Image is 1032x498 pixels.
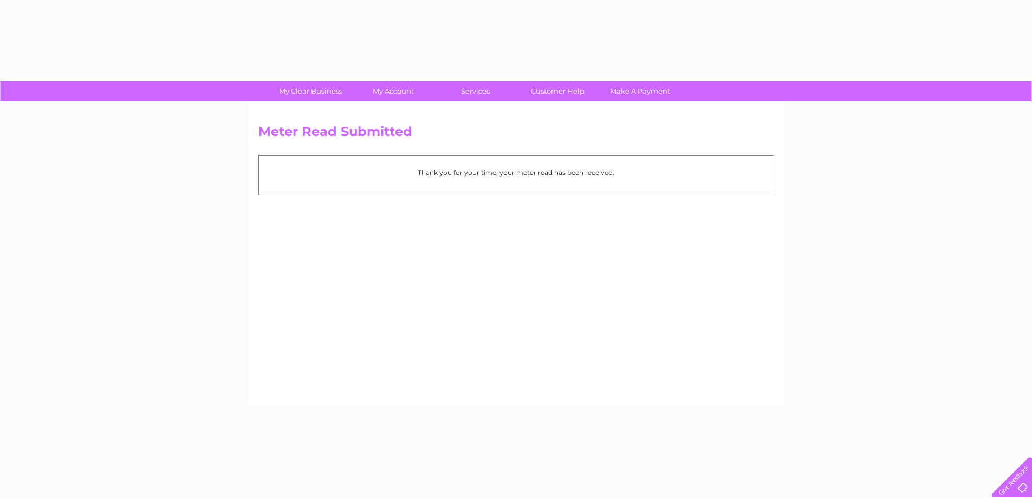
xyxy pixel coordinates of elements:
[431,81,520,101] a: Services
[258,124,774,145] h2: Meter Read Submitted
[595,81,685,101] a: Make A Payment
[348,81,438,101] a: My Account
[513,81,602,101] a: Customer Help
[264,167,768,178] p: Thank you for your time, your meter read has been received.
[266,81,355,101] a: My Clear Business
